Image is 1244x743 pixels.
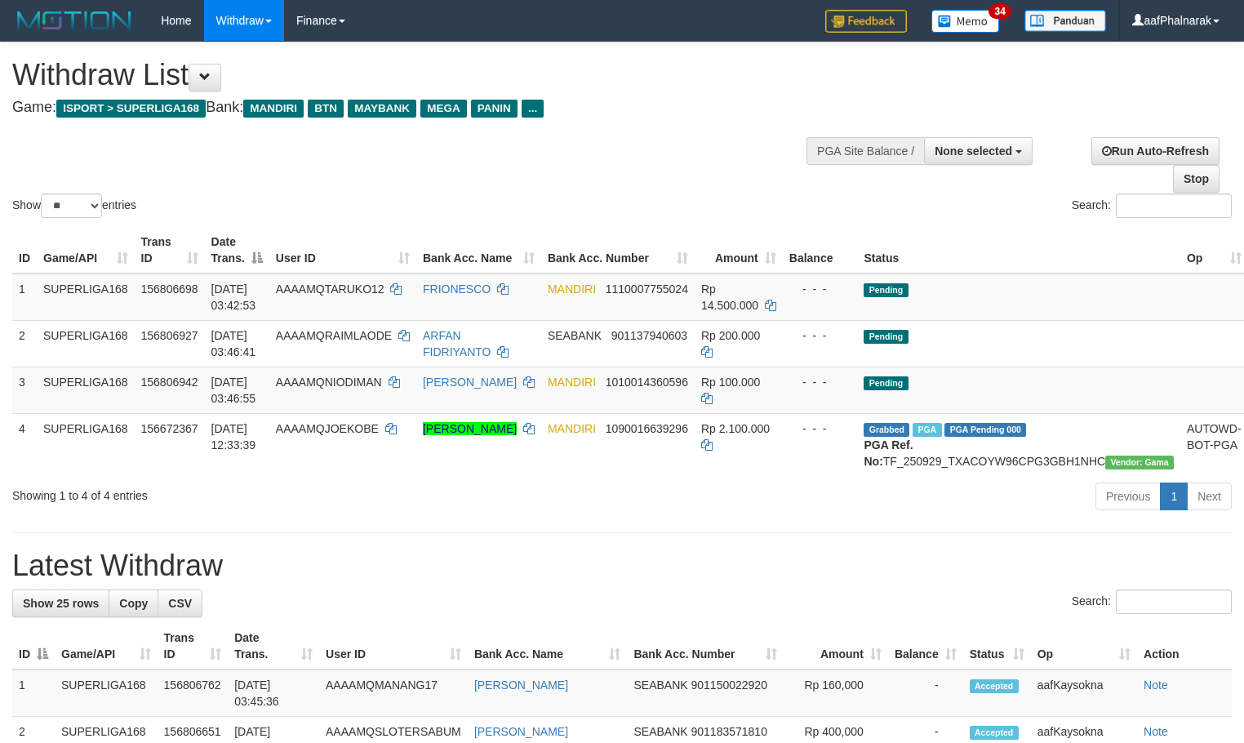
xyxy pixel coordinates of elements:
span: Pending [864,283,908,297]
a: ARFAN FIDRIYANTO [423,329,491,358]
span: Copy 1010014360596 to clipboard [606,376,688,389]
td: AAAAMQMANANG17 [319,670,468,717]
div: - - - [789,374,851,390]
a: Next [1187,483,1232,510]
td: SUPERLIGA168 [37,367,135,413]
td: Rp 160,000 [784,670,888,717]
td: 3 [12,367,37,413]
a: Note [1144,725,1168,738]
span: Copy 901150022920 to clipboard [691,678,766,692]
span: Grabbed [864,423,909,437]
h4: Game: Bank: [12,100,813,116]
span: Copy 1090016639296 to clipboard [606,422,688,435]
b: PGA Ref. No: [864,438,913,468]
th: ID [12,227,37,274]
span: MANDIRI [548,422,596,435]
th: User ID: activate to sort column ascending [319,623,468,670]
span: Pending [864,376,908,390]
th: Amount: activate to sort column ascending [695,227,783,274]
td: 4 [12,413,37,476]
th: Balance [783,227,858,274]
th: Trans ID: activate to sort column ascending [158,623,229,670]
h1: Withdraw List [12,59,813,91]
div: Showing 1 to 4 of 4 entries [12,481,506,504]
th: Date Trans.: activate to sort column ascending [228,623,319,670]
td: 1 [12,274,37,321]
label: Search: [1072,590,1232,614]
span: [DATE] 03:46:41 [211,329,256,358]
td: SUPERLIGA168 [37,320,135,367]
th: Status: activate to sort column ascending [963,623,1031,670]
a: CSV [158,590,202,617]
span: SEABANK [633,678,687,692]
span: AAAAMQRAIMLAODE [276,329,392,342]
th: ID: activate to sort column descending [12,623,55,670]
div: PGA Site Balance / [806,137,924,165]
span: MAYBANK [348,100,416,118]
span: None selected [935,145,1012,158]
td: SUPERLIGA168 [37,274,135,321]
span: Accepted [970,726,1019,740]
span: Rp 14.500.000 [701,283,758,312]
th: User ID: activate to sort column ascending [269,227,416,274]
span: MEGA [420,100,467,118]
th: Bank Acc. Number: activate to sort column ascending [627,623,784,670]
span: Vendor URL: https://trx31.1velocity.biz [1105,456,1174,469]
span: ISPORT > SUPERLIGA168 [56,100,206,118]
label: Show entries [12,194,136,218]
th: Op: activate to sort column ascending [1031,623,1137,670]
h1: Latest Withdraw [12,549,1232,582]
th: Date Trans.: activate to sort column descending [205,227,269,274]
td: [DATE] 03:45:36 [228,670,319,717]
a: [PERSON_NAME] [474,678,568,692]
a: [PERSON_NAME] [423,376,517,389]
input: Search: [1116,194,1232,218]
th: Bank Acc. Name: activate to sort column ascending [416,227,541,274]
span: 156806927 [141,329,198,342]
th: Bank Acc. Name: activate to sort column ascending [468,623,628,670]
span: [DATE] 03:42:53 [211,283,256,312]
th: Game/API: activate to sort column ascending [55,623,158,670]
span: Show 25 rows [23,597,99,610]
span: 34 [989,4,1011,19]
span: Rp 200.000 [701,329,760,342]
select: Showentries [41,194,102,218]
a: Run Auto-Refresh [1091,137,1220,165]
a: Stop [1173,165,1220,193]
a: 1 [1160,483,1188,510]
td: - [888,670,963,717]
th: Status [857,227,1180,274]
a: Show 25 rows [12,590,109,617]
span: 156806698 [141,283,198,296]
a: Previous [1095,483,1161,510]
div: - - - [789,420,851,437]
span: Pending [864,330,908,344]
span: Marked by aafsengchandara [913,423,941,437]
th: Bank Acc. Number: activate to sort column ascending [541,227,695,274]
span: [DATE] 03:46:55 [211,376,256,405]
span: ... [522,100,544,118]
span: BTN [308,100,344,118]
a: Note [1144,678,1168,692]
span: Copy [119,597,148,610]
span: 156806942 [141,376,198,389]
span: MANDIRI [548,376,596,389]
a: [PERSON_NAME] [423,422,517,435]
span: AAAAMQNIODIMAN [276,376,382,389]
th: Game/API: activate to sort column ascending [37,227,135,274]
span: Copy 1110007755024 to clipboard [606,283,688,296]
label: Search: [1072,194,1232,218]
img: Feedback.jpg [825,10,907,33]
span: AAAAMQTARUKO12 [276,283,384,296]
div: - - - [789,327,851,344]
td: SUPERLIGA168 [37,413,135,476]
td: 1 [12,670,55,717]
span: PANIN [471,100,518,118]
th: Balance: activate to sort column ascending [888,623,963,670]
input: Search: [1116,590,1232,614]
img: MOTION_logo.png [12,8,136,33]
td: 2 [12,320,37,367]
span: PGA Pending [944,423,1026,437]
span: Accepted [970,679,1019,693]
span: Copy 901137940603 to clipboard [611,329,687,342]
